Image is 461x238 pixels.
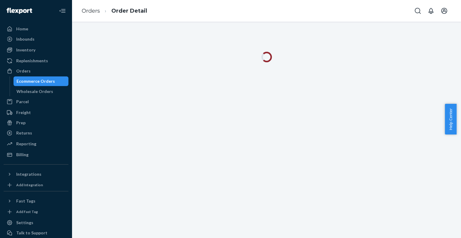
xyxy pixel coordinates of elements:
a: Reporting [4,139,68,149]
button: Open notifications [425,5,437,17]
a: Orders [82,8,100,14]
div: Replenishments [16,58,48,64]
button: Talk to Support [4,228,68,238]
div: Add Integration [16,182,43,187]
button: Help Center [445,104,456,134]
a: Home [4,24,68,34]
div: Talk to Support [16,230,47,236]
ol: breadcrumbs [77,2,152,20]
a: Inbounds [4,34,68,44]
a: Ecommerce Orders [14,76,69,86]
div: Wholesale Orders [17,88,53,94]
button: Open Search Box [412,5,424,17]
a: Orders [4,66,68,76]
div: Ecommerce Orders [17,78,55,84]
button: Integrations [4,169,68,179]
div: Integrations [16,171,41,177]
div: Orders [16,68,31,74]
a: Freight [4,108,68,117]
a: Inventory [4,45,68,55]
a: Replenishments [4,56,68,66]
img: Flexport logo [7,8,32,14]
button: Close Navigation [56,5,68,17]
a: Add Integration [4,181,68,189]
div: Home [16,26,28,32]
a: Parcel [4,97,68,107]
div: Inbounds [16,36,35,42]
button: Fast Tags [4,196,68,206]
div: Prep [16,120,26,126]
div: Fast Tags [16,198,35,204]
div: Reporting [16,141,36,147]
a: Add Fast Tag [4,208,68,215]
div: Add Fast Tag [16,209,38,214]
div: Inventory [16,47,35,53]
a: Prep [4,118,68,128]
div: Billing [16,152,29,158]
div: Returns [16,130,32,136]
div: Settings [16,220,33,226]
a: Wholesale Orders [14,87,69,96]
button: Open account menu [438,5,450,17]
a: Returns [4,128,68,138]
div: Freight [16,110,31,116]
div: Parcel [16,99,29,105]
a: Settings [4,218,68,227]
a: Order Detail [111,8,147,14]
a: Billing [4,150,68,159]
